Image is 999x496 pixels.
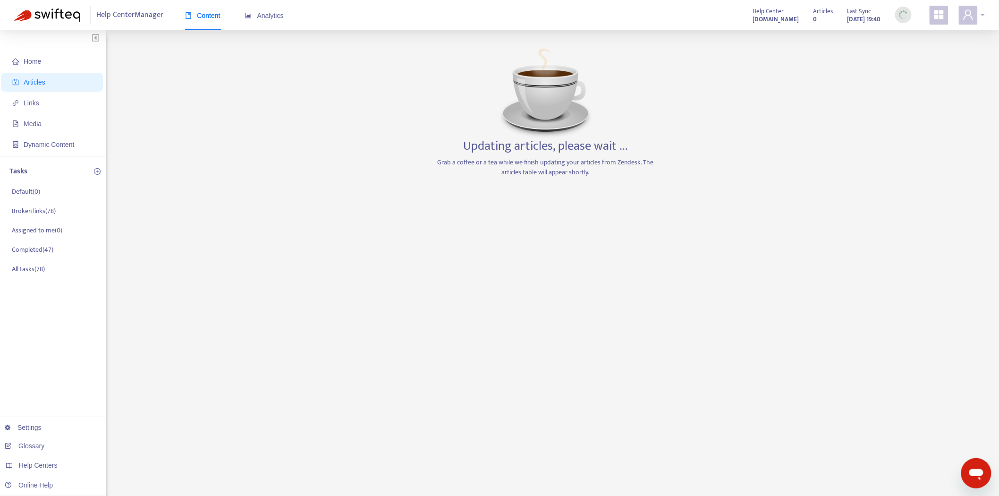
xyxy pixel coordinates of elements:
img: Swifteq [14,9,80,22]
p: Grab a coffee or a tea while we finish updating your articles from Zendesk. The articles table wi... [435,157,657,177]
a: [DOMAIN_NAME] [753,14,799,25]
p: Broken links ( 78 ) [12,206,56,216]
a: Online Help [5,481,53,489]
span: Help Center Manager [97,6,164,24]
span: area-chart [245,12,252,19]
span: Links [24,99,39,107]
iframe: Button to launch messaging window [961,458,991,488]
span: link [12,100,19,106]
span: appstore [933,9,945,20]
a: Settings [5,424,42,431]
span: Analytics [245,12,284,19]
span: plus-circle [94,168,101,175]
p: Assigned to me ( 0 ) [12,225,62,235]
p: Completed ( 47 ) [12,245,53,255]
span: Home [24,58,41,65]
span: account-book [12,79,19,86]
img: Coffee image [499,44,593,139]
h3: Updating articles, please wait ... [463,139,628,154]
span: file-image [12,120,19,127]
img: sync_loading.0b5143dde30e3a21642e.gif [897,9,909,21]
p: Default ( 0 ) [12,187,40,197]
span: Articles [813,6,833,17]
span: Content [185,12,220,19]
span: Media [24,120,42,128]
span: Articles [24,78,45,86]
span: container [12,141,19,148]
span: Dynamic Content [24,141,74,148]
p: Tasks [9,166,27,177]
span: Help Centers [19,462,58,469]
span: book [185,12,192,19]
span: home [12,58,19,65]
strong: [DATE] 19:40 [847,14,881,25]
span: Last Sync [847,6,872,17]
p: All tasks ( 78 ) [12,264,45,274]
span: user [963,9,974,20]
a: Glossary [5,442,44,450]
strong: 0 [813,14,817,25]
span: Help Center [753,6,784,17]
